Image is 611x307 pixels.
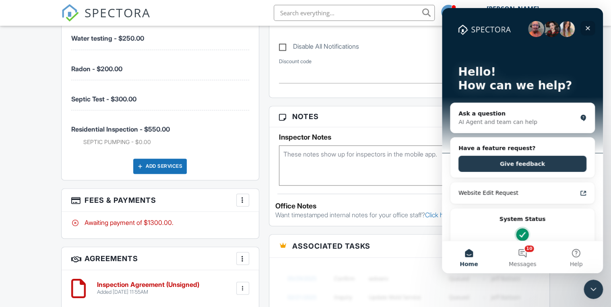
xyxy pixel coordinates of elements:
li: Service: Septic Test [71,80,249,110]
iframe: Intercom live chat [442,8,603,273]
input: Search everything... [274,5,435,21]
li: Service: Radon [71,50,249,80]
li: Add on: SEPTIC PUMPING [83,138,249,146]
a: SPECTORA [61,11,151,28]
a: Click here to trial Spectora Advanced. [425,210,530,218]
span: SPECTORA [85,4,151,21]
h3: Agreements [62,247,259,270]
div: [PERSON_NAME] [486,5,539,13]
li: Service: Water testing [71,19,249,49]
li: Service: Residential Inspection [71,110,249,152]
h5: Inspector Notes [279,133,540,141]
span: Radon - $200.00 [71,65,122,73]
h3: Notes [269,106,549,127]
div: Add Services [133,159,187,174]
span: Associated Tasks [292,240,370,251]
span: Residential Inspection - $550.00 [71,125,170,133]
div: Awaiting payment of $1300.00. [71,218,249,227]
span: Water testing - $250.00 [71,34,144,42]
img: The Best Home Inspection Software - Spectora [61,4,79,22]
a: Inspection Agreement (Unsigned) Added [DATE] 11:55AM [97,281,199,295]
div: Added [DATE] 11:55AM [97,288,199,295]
h3: Fees & Payments [62,189,259,212]
iframe: Intercom live chat [584,280,603,299]
label: Discount code [279,58,312,65]
div: Office Notes [275,202,543,210]
span: Septic Test - $300.00 [71,95,136,103]
h6: Inspection Agreement (Unsigned) [97,281,199,288]
label: Disable All Notifications [279,43,359,53]
p: Want timestamped internal notes for your office staff? [275,210,543,219]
